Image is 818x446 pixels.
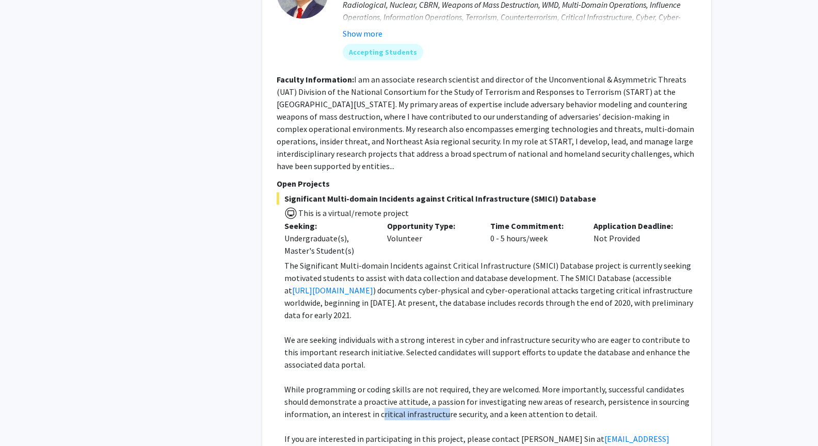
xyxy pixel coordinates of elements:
p: Time Commitment: [490,220,578,232]
span: Significant Multi-domain Incidents against Critical Infrastructure (SMICI) Database [277,192,697,205]
div: Volunteer [379,220,483,257]
p: While programming or coding skills are not required, they are welcomed. More importantly, success... [284,383,697,420]
iframe: Chat [8,400,44,438]
div: Not Provided [586,220,689,257]
p: We are seeking individuals with a strong interest in cyber and infrastructure security who are ea... [284,334,697,371]
div: 0 - 5 hours/week [483,220,586,257]
p: Application Deadline: [594,220,681,232]
div: Undergraduate(s), Master's Student(s) [284,232,372,257]
p: Open Projects [277,177,697,190]
button: Show more [343,27,382,40]
fg-read-more: I am an associate research scientist and director of the Unconventional & Asymmetric Threats (UAT... [277,74,694,171]
p: Opportunity Type: [387,220,475,232]
span: This is a virtual/remote project [297,208,409,218]
b: Faculty Information: [277,74,354,85]
a: [URL][DOMAIN_NAME] [292,285,373,295]
p: Seeking: [284,220,372,232]
mat-chip: Accepting Students [343,44,423,60]
p: The Significant Multi-domain Incidents against Critical Infrastructure (SMICI) Database project i... [284,259,697,321]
